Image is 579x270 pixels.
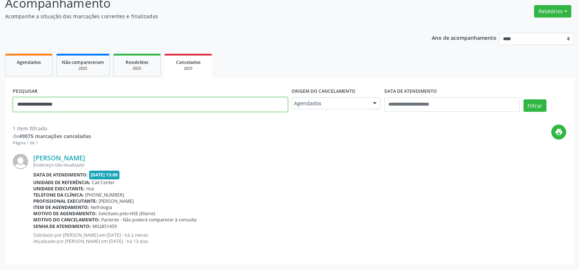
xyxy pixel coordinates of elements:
[33,210,97,217] b: Motivo de agendamento:
[33,223,91,229] b: Senha de atendimento:
[534,5,571,18] button: Relatórios
[126,59,148,65] span: Resolvidos
[294,100,366,107] span: Agendados
[33,198,97,204] b: Profissional executante:
[62,59,104,65] span: Não compareceram
[432,33,496,42] p: Ano de acompanhamento
[91,204,112,210] span: Nefrologia
[5,12,403,20] p: Acompanhe a situação das marcações correntes e finalizadas
[33,179,90,186] b: Unidade de referência:
[98,210,155,217] span: Solicitado pelo HSE (Etiene)
[101,217,197,223] span: Paciente - Não poderá comparecer à consulta
[33,217,100,223] b: Motivo do cancelamento:
[119,66,155,71] div: 2025
[176,59,201,65] span: Cancelados
[33,204,89,210] b: Item de agendamento:
[85,192,124,198] span: [PHONE_NUMBER]
[292,86,355,97] label: Origem do cancelamento
[33,186,85,192] b: Unidade executante:
[13,125,91,132] div: 1 item filtrado
[13,132,91,140] div: de
[19,133,91,140] strong: 49075 marcações canceladas
[384,86,437,97] label: DATA DE ATENDIMENTO
[89,171,120,179] span: [DATE] 13:00
[523,99,546,112] button: Filtrar
[33,232,566,244] p: Solicitado por [PERSON_NAME] em [DATE] - há 2 meses Atualizado por [PERSON_NAME] em [DATE] - há 1...
[555,128,563,136] i: print
[13,154,28,169] img: img
[17,59,41,65] span: Agendados
[92,223,117,229] span: M02851459
[13,86,38,97] label: PESQUISAR
[13,140,91,146] div: Página 1 de 1
[33,162,566,168] div: Endereço não localizado
[33,172,88,178] b: Data de atendimento:
[33,154,85,162] a: [PERSON_NAME]
[551,125,566,140] button: print
[92,179,115,186] span: Call Center
[33,192,84,198] b: Telefone da clínica:
[169,66,207,71] div: 2025
[62,66,104,71] div: 2025
[99,198,134,204] span: [PERSON_NAME]
[86,186,94,192] span: Hse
